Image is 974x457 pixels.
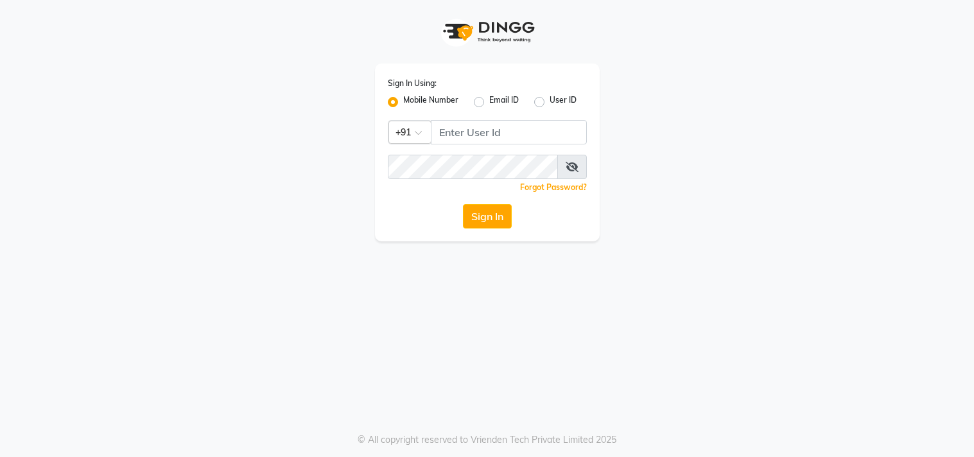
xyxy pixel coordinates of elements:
[388,78,437,89] label: Sign In Using:
[463,204,512,229] button: Sign In
[520,182,587,192] a: Forgot Password?
[388,155,558,179] input: Username
[431,120,587,144] input: Username
[403,94,458,110] label: Mobile Number
[436,13,539,51] img: logo1.svg
[550,94,577,110] label: User ID
[489,94,519,110] label: Email ID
